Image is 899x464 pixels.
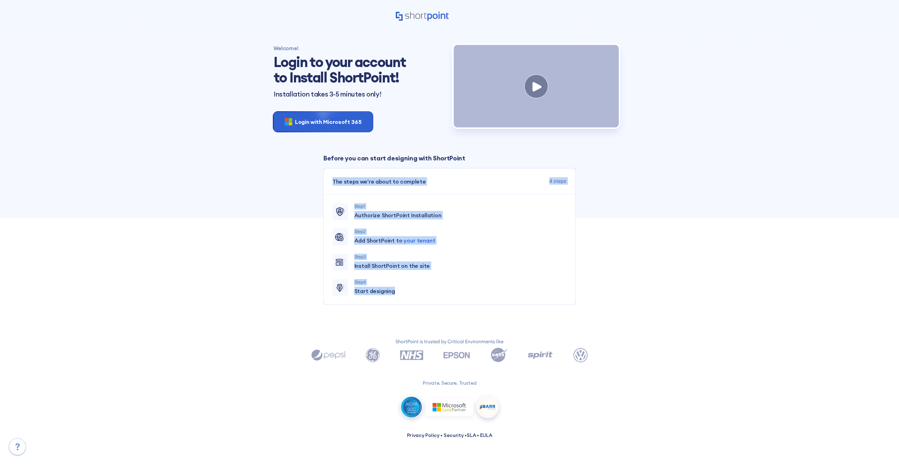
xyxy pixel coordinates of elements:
span: your tenant [403,237,435,244]
h1: Login to your account to Install ShortPoint! [274,54,411,85]
span: Install ShortPoint on the site [354,261,430,270]
p: • • • [407,432,492,439]
iframe: Chat Widget [773,383,899,464]
a: EULA [480,432,492,438]
p: Step 2 [354,228,566,235]
p: Before you can start designing with ShortPoint [323,153,576,163]
a: Security [444,432,464,438]
span: Authorize ShortPoint Installation [354,211,441,219]
a: SLA [467,432,476,438]
p: Step 4 [354,279,566,285]
span: Login with Microsoft 365 [295,118,361,126]
p: Private. Secure. Trusted [375,379,524,387]
p: Installation takes 3-5 minutes only! [274,91,445,98]
a: Privacy Policy [407,432,440,438]
span: Start designing [354,287,395,295]
span: 4 steps [549,177,566,186]
p: Step 1 [354,203,566,210]
span: Add ShortPoint to [354,236,435,245]
span: The steps we're about to complete [333,177,426,186]
img: all-logos.93c8417a1c126faa5f98.png [375,392,524,425]
h4: Welcome! [274,45,445,52]
button: Login with Microsoft 365 [274,112,373,132]
p: Step 3 [354,254,566,260]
